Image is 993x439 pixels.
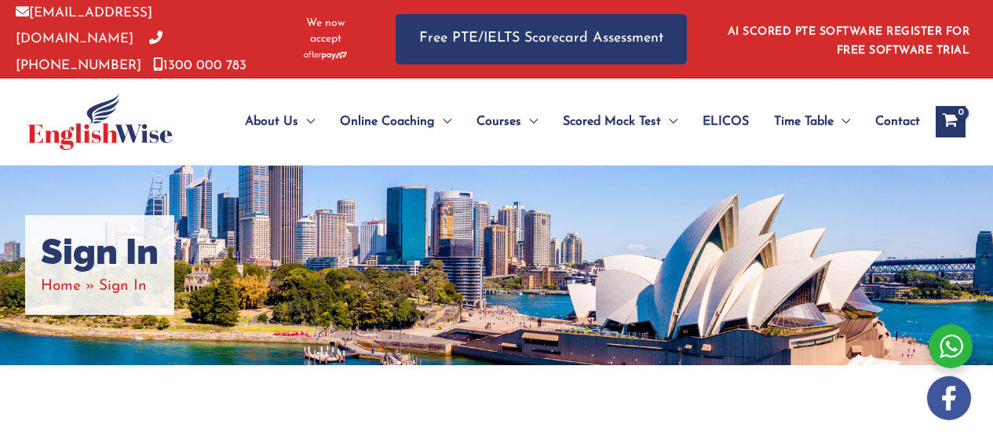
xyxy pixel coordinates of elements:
[863,94,920,149] a: Contact
[396,14,687,64] a: Free PTE/IELTS Scorecard Assessment
[232,94,327,149] a: About UsMenu Toggle
[340,94,435,149] span: Online Coaching
[834,94,850,149] span: Menu Toggle
[936,106,966,137] a: View Shopping Cart, empty
[327,94,464,149] a: Online CoachingMenu Toggle
[774,94,834,149] span: Time Table
[16,32,162,71] a: [PHONE_NUMBER]
[153,59,246,72] a: 1300 000 783
[16,6,152,46] a: [EMAIL_ADDRESS][DOMAIN_NAME]
[99,279,147,294] span: Sign In
[435,94,451,149] span: Menu Toggle
[294,16,356,47] span: We now accept
[875,94,920,149] span: Contact
[41,279,81,294] a: Home
[563,94,661,149] span: Scored Mock Test
[298,94,315,149] span: Menu Toggle
[690,94,761,149] a: ELICOS
[761,94,863,149] a: Time TableMenu Toggle
[550,94,690,149] a: Scored Mock TestMenu Toggle
[41,273,159,299] nav: Breadcrumbs
[464,94,550,149] a: CoursesMenu Toggle
[41,231,159,273] h1: Sign In
[476,94,521,149] span: Courses
[728,26,970,57] a: AI SCORED PTE SOFTWARE REGISTER FOR FREE SOFTWARE TRIAL
[521,94,538,149] span: Menu Toggle
[927,376,971,420] img: white-facebook.png
[27,93,173,150] img: cropped-ew-logo
[661,94,677,149] span: Menu Toggle
[718,13,977,64] aside: Header Widget 1
[207,94,920,149] nav: Site Navigation: Main Menu
[245,94,298,149] span: About Us
[703,94,749,149] span: ELICOS
[304,51,347,60] img: Afterpay-Logo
